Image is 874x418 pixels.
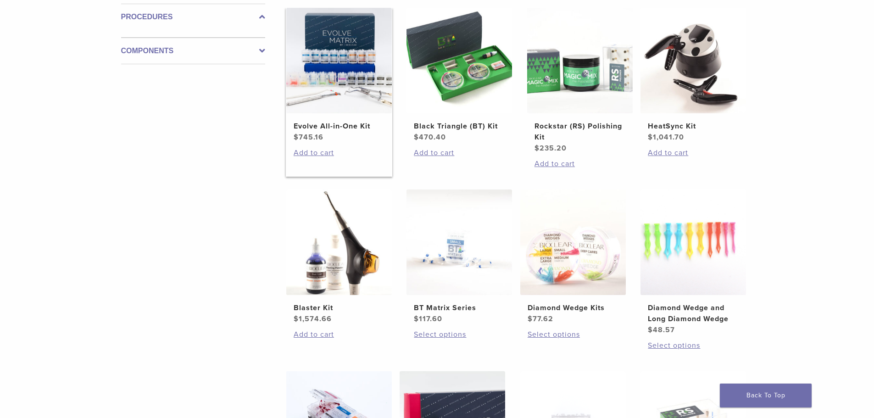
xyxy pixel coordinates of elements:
[294,121,384,132] h2: Evolve All-in-One Kit
[534,144,567,153] bdi: 235.20
[414,121,505,132] h2: Black Triangle (BT) Kit
[294,133,299,142] span: $
[414,314,442,323] bdi: 117.60
[648,325,653,334] span: $
[520,189,626,295] img: Diamond Wedge Kits
[534,144,540,153] span: $
[406,8,512,113] img: Black Triangle (BT) Kit
[406,189,512,295] img: BT Matrix Series
[286,8,392,113] img: Evolve All-in-One Kit
[294,133,323,142] bdi: 745.16
[528,314,533,323] span: $
[414,133,419,142] span: $
[648,302,739,324] h2: Diamond Wedge and Long Diamond Wedge
[640,189,746,295] img: Diamond Wedge and Long Diamond Wedge
[121,45,265,56] label: Components
[406,8,513,143] a: Black Triangle (BT) KitBlack Triangle (BT) Kit $470.40
[534,158,625,169] a: Add to cart: “Rockstar (RS) Polishing Kit”
[528,302,618,313] h2: Diamond Wedge Kits
[528,314,553,323] bdi: 77.62
[520,189,627,324] a: Diamond Wedge KitsDiamond Wedge Kits $77.62
[640,189,747,335] a: Diamond Wedge and Long Diamond WedgeDiamond Wedge and Long Diamond Wedge $48.57
[414,314,419,323] span: $
[528,329,618,340] a: Select options for “Diamond Wedge Kits”
[286,189,392,295] img: Blaster Kit
[527,8,633,113] img: Rockstar (RS) Polishing Kit
[640,8,746,113] img: HeatSync Kit
[648,133,653,142] span: $
[294,302,384,313] h2: Blaster Kit
[527,8,634,154] a: Rockstar (RS) Polishing KitRockstar (RS) Polishing Kit $235.20
[414,302,505,313] h2: BT Matrix Series
[648,133,684,142] bdi: 1,041.70
[640,8,747,143] a: HeatSync KitHeatSync Kit $1,041.70
[286,8,393,143] a: Evolve All-in-One KitEvolve All-in-One Kit $745.16
[286,189,393,324] a: Blaster KitBlaster Kit $1,574.66
[720,384,812,407] a: Back To Top
[648,147,739,158] a: Add to cart: “HeatSync Kit”
[648,340,739,351] a: Select options for “Diamond Wedge and Long Diamond Wedge”
[648,121,739,132] h2: HeatSync Kit
[648,325,675,334] bdi: 48.57
[294,147,384,158] a: Add to cart: “Evolve All-in-One Kit”
[414,133,446,142] bdi: 470.40
[294,314,299,323] span: $
[121,11,265,22] label: Procedures
[414,329,505,340] a: Select options for “BT Matrix Series”
[414,147,505,158] a: Add to cart: “Black Triangle (BT) Kit”
[534,121,625,143] h2: Rockstar (RS) Polishing Kit
[294,314,332,323] bdi: 1,574.66
[406,189,513,324] a: BT Matrix SeriesBT Matrix Series $117.60
[294,329,384,340] a: Add to cart: “Blaster Kit”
